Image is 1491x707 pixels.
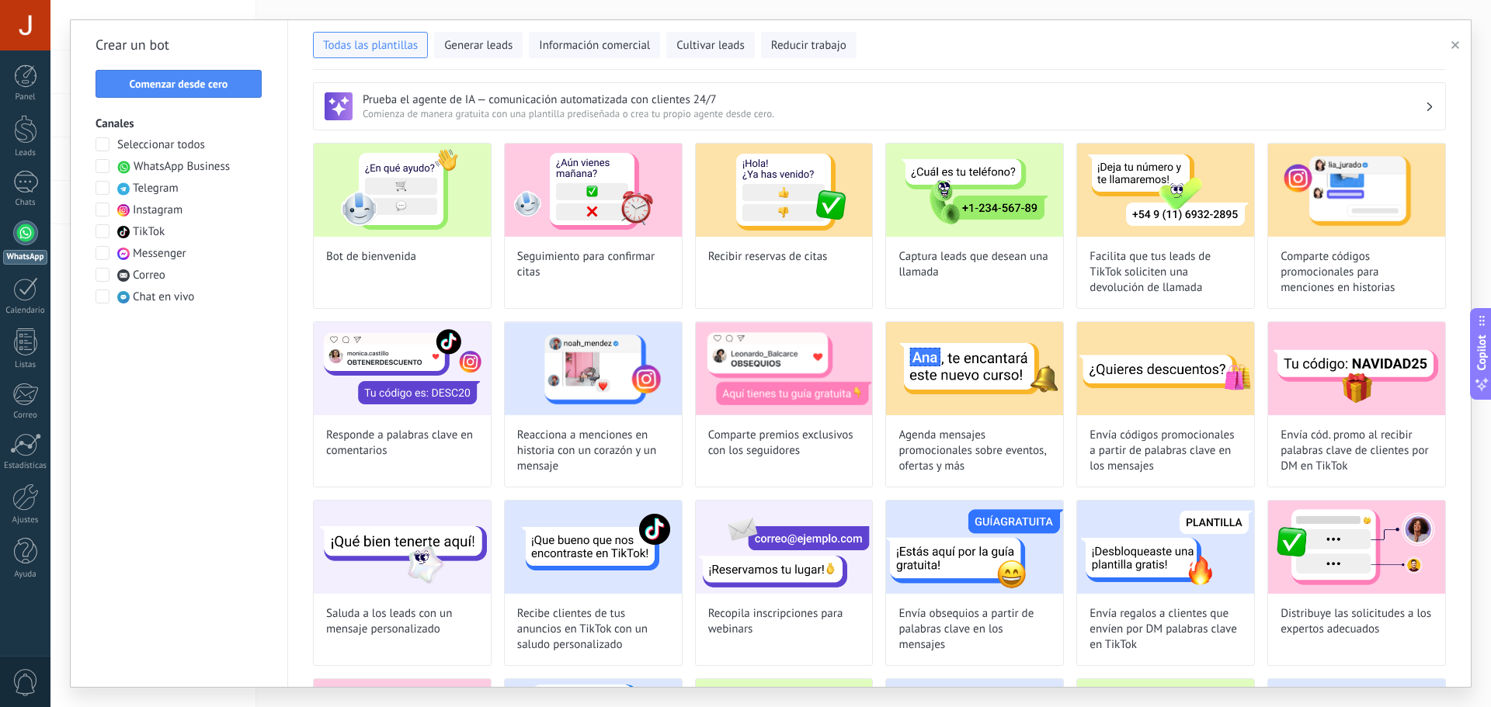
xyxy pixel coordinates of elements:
[96,70,262,98] button: Comenzar desde cero
[1268,144,1445,237] img: Comparte códigos promocionales para menciones en historias
[1090,606,1242,653] span: Envía regalos a clientes que envíen por DM palabras clave en TikTok
[363,92,1425,107] h3: Prueba el agente de IA — comunicación automatizada con clientes 24/7
[3,148,48,158] div: Leads
[886,322,1063,415] img: Agenda mensajes promocionales sobre eventos, ofertas y más
[133,289,194,305] span: Chat en vivo
[517,249,669,280] span: Seguimiento para confirmar citas
[3,570,48,580] div: Ayuda
[1090,249,1242,296] span: Facilita que tus leads de TikTok soliciten una devolución de llamada
[96,33,262,57] h2: Crear un bot
[1077,144,1254,237] img: Facilita que tus leads de TikTok soliciten una devolución de llamada
[676,38,744,54] span: Cultivar leads
[1090,428,1242,474] span: Envía códigos promocionales a partir de palabras clave en los mensajes
[1077,501,1254,594] img: Envía regalos a clientes que envíen por DM palabras clave en TikTok
[505,144,682,237] img: Seguimiento para confirmar citas
[708,428,860,459] span: Comparte premios exclusivos con los seguidores
[3,306,48,316] div: Calendario
[898,606,1051,653] span: Envía obsequios a partir de palabras clave en los mensajes
[96,116,262,131] h3: Canales
[3,411,48,421] div: Correo
[1268,322,1445,415] img: Envía cód. promo al recibir palabras clave de clientes por DM en TikTok
[708,249,828,265] span: Recibir reservas de citas
[3,198,48,208] div: Chats
[505,501,682,594] img: Recibe clientes de tus anuncios en TikTok con un saludo personalizado
[3,515,48,525] div: Ajustes
[696,144,873,237] img: Recibir reservas de citas
[1281,249,1433,296] span: Comparte códigos promocionales para menciones en historias
[117,137,205,153] span: Seleccionar todos
[314,144,491,237] img: Bot de bienvenida
[1268,501,1445,594] img: Distribuye las solicitudes a los expertos adecuados
[133,268,165,283] span: Correo
[696,501,873,594] img: Recopila inscripciones para webinars
[3,92,48,102] div: Panel
[363,107,1425,120] span: Comienza de manera gratuita con una plantilla prediseñada o crea tu propio agente desde cero.
[3,360,48,370] div: Listas
[886,144,1063,237] img: Captura leads que desean una llamada
[529,32,660,58] button: Información comercial
[323,38,418,54] span: Todas las plantillas
[898,428,1051,474] span: Agenda mensajes promocionales sobre eventos, ofertas y más
[314,501,491,594] img: Saluda a los leads con un mensaje personalizado
[133,246,186,262] span: Messenger
[1474,334,1489,370] span: Copilot
[130,78,228,89] span: Comenzar desde cero
[1281,606,1433,637] span: Distribuye las solicitudes a los expertos adecuados
[539,38,650,54] span: Información comercial
[134,159,230,175] span: WhatsApp Business
[326,606,478,637] span: Saluda a los leads con un mensaje personalizado
[3,461,48,471] div: Estadísticas
[898,249,1051,280] span: Captura leads que desean una llamada
[517,428,669,474] span: Reacciona a menciones en historia con un corazón y un mensaje
[313,32,428,58] button: Todas las plantillas
[133,203,182,218] span: Instagram
[708,606,860,637] span: Recopila inscripciones para webinars
[326,249,416,265] span: Bot de bienvenida
[666,32,754,58] button: Cultivar leads
[517,606,669,653] span: Recibe clientes de tus anuncios en TikTok con un saludo personalizado
[886,501,1063,594] img: Envía obsequios a partir de palabras clave en los mensajes
[771,38,846,54] span: Reducir trabajo
[1077,322,1254,415] img: Envía códigos promocionales a partir de palabras clave en los mensajes
[696,322,873,415] img: Comparte premios exclusivos con los seguidores
[1281,428,1433,474] span: Envía cód. promo al recibir palabras clave de clientes por DM en TikTok
[133,224,165,240] span: TikTok
[3,250,47,265] div: WhatsApp
[314,322,491,415] img: Responde a palabras clave en comentarios
[434,32,523,58] button: Generar leads
[761,32,857,58] button: Reducir trabajo
[444,38,513,54] span: Generar leads
[505,322,682,415] img: Reacciona a menciones en historia con un corazón y un mensaje
[133,181,179,196] span: Telegram
[326,428,478,459] span: Responde a palabras clave en comentarios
